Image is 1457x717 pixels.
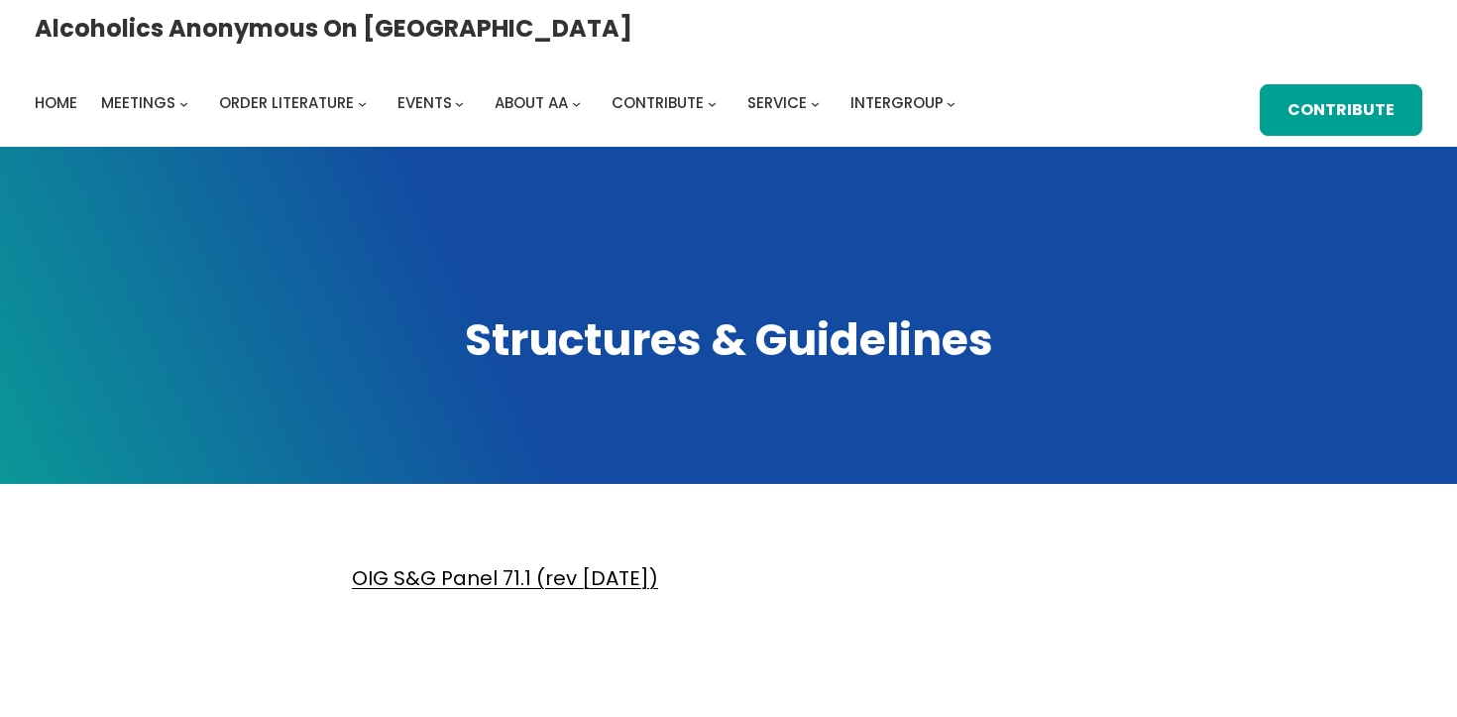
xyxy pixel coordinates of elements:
a: OIG S&G Panel 71.1 (rev [DATE]) [352,564,658,592]
button: Order Literature submenu [358,98,367,107]
button: Meetings submenu [179,98,188,107]
span: Service [747,92,807,113]
a: Meetings [101,89,175,117]
a: Contribute [1260,84,1422,136]
button: Contribute submenu [708,98,717,107]
span: Home [35,92,77,113]
button: About AA submenu [572,98,581,107]
span: Order Literature [219,92,354,113]
nav: Intergroup [35,89,962,117]
a: Service [747,89,807,117]
button: Service submenu [811,98,820,107]
button: Intergroup submenu [947,98,955,107]
a: Intergroup [850,89,944,117]
span: Meetings [101,92,175,113]
a: Alcoholics Anonymous on [GEOGRAPHIC_DATA] [35,7,632,50]
h1: Structures & Guidelines [35,310,1422,370]
a: About AA [495,89,568,117]
button: Events submenu [455,98,464,107]
span: Events [397,92,452,113]
a: Contribute [612,89,704,117]
span: About AA [495,92,568,113]
span: Contribute [612,92,704,113]
a: Home [35,89,77,117]
span: Intergroup [850,92,944,113]
a: Events [397,89,452,117]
